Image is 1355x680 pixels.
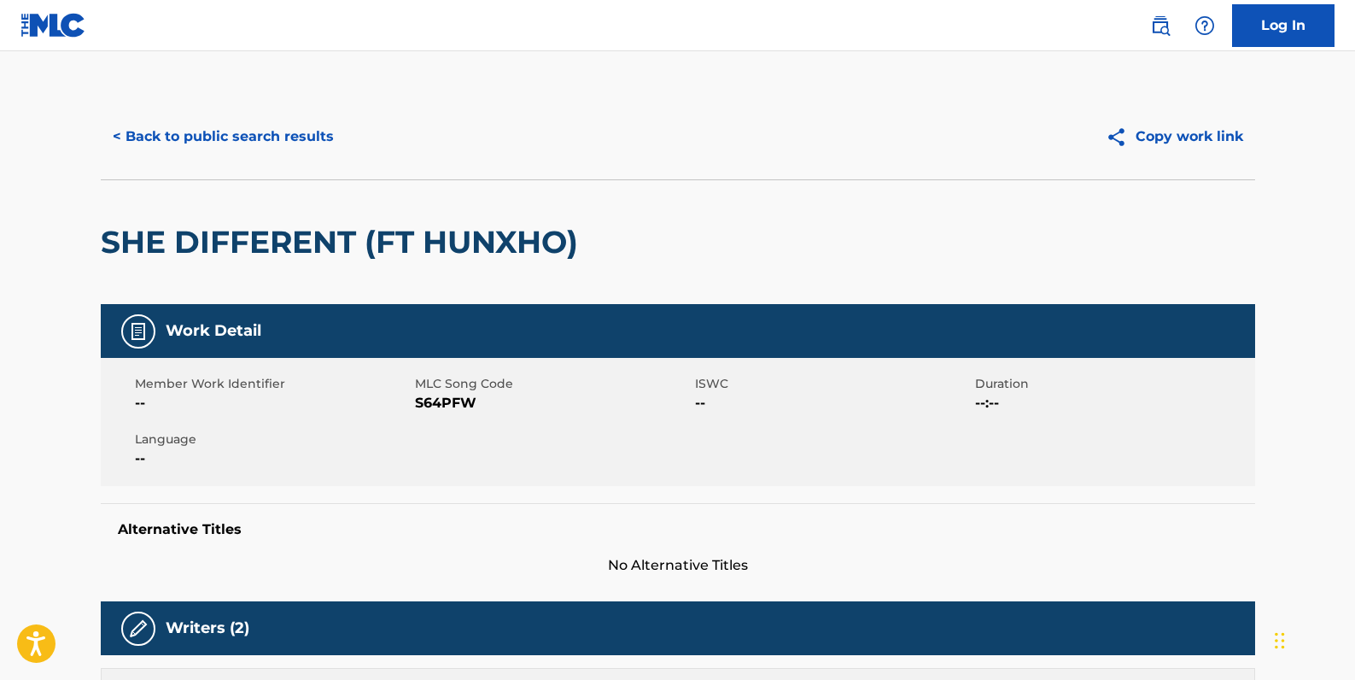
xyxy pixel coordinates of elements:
[975,393,1251,413] span: --:--
[20,13,86,38] img: MLC Logo
[128,618,149,639] img: Writers
[1094,115,1255,158] button: Copy work link
[1270,598,1355,680] iframe: Chat Widget
[101,555,1255,576] span: No Alternative Titles
[166,321,261,341] h5: Work Detail
[166,618,249,638] h5: Writers (2)
[135,375,411,393] span: Member Work Identifier
[695,393,971,413] span: --
[1106,126,1136,148] img: Copy work link
[1150,15,1171,36] img: search
[135,431,411,448] span: Language
[135,393,411,413] span: --
[695,375,971,393] span: ISWC
[1194,15,1215,36] img: help
[128,321,149,342] img: Work Detail
[415,393,691,413] span: S64PFW
[1232,4,1335,47] a: Log In
[135,448,411,469] span: --
[1275,615,1285,666] div: Drag
[118,521,1238,538] h5: Alternative Titles
[975,375,1251,393] span: Duration
[1188,9,1222,43] div: Help
[101,115,346,158] button: < Back to public search results
[101,223,587,261] h2: SHE DIFFERENT (FT HUNXHO)
[415,375,691,393] span: MLC Song Code
[1143,9,1177,43] a: Public Search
